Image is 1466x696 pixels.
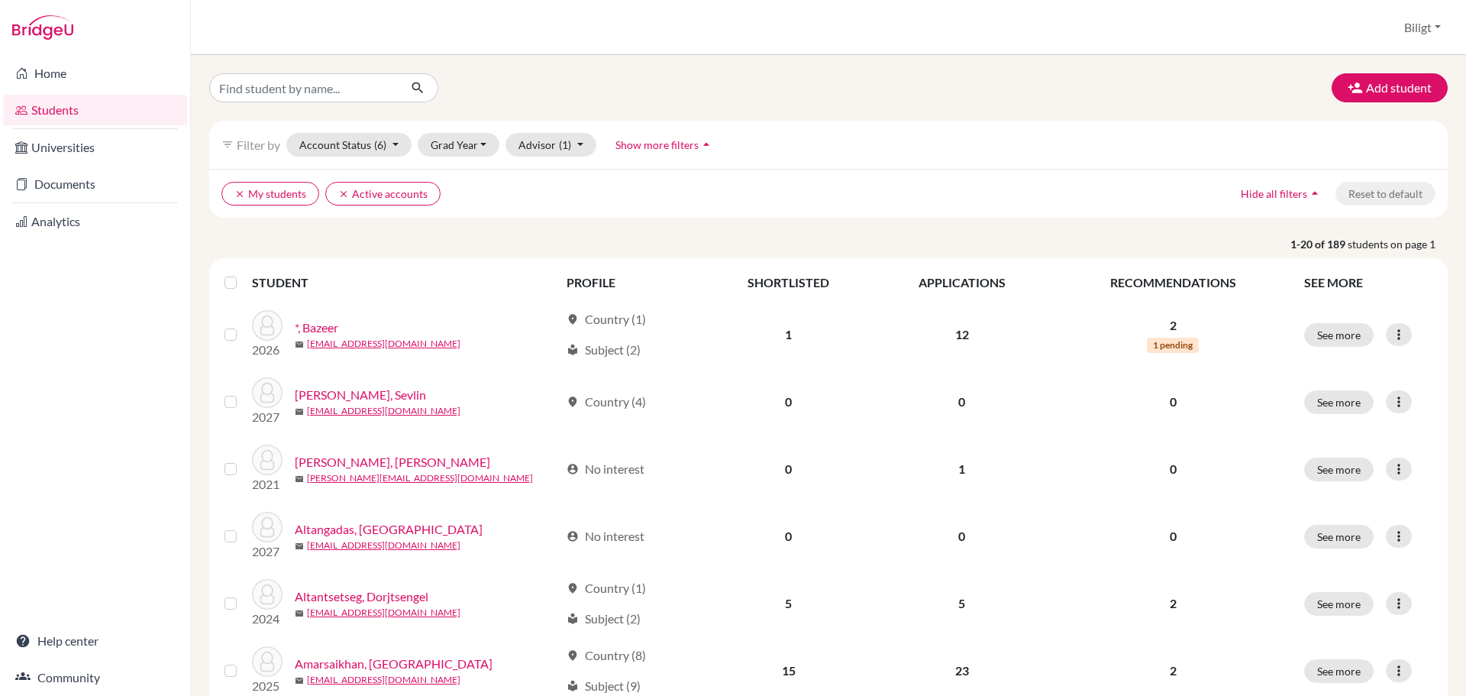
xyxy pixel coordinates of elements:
th: SEE MORE [1295,264,1442,301]
p: 2 [1061,316,1286,335]
td: 1 [704,301,873,368]
p: 0 [1061,393,1286,411]
div: Subject (9) [567,677,641,695]
img: Altangadas, Khandari [252,512,283,542]
span: Show more filters [615,138,699,151]
p: 2027 [252,542,283,561]
p: 0 [1061,460,1286,478]
span: local_library [567,680,579,692]
button: Hide all filtersarrow_drop_up [1228,182,1335,206]
i: clear [338,189,349,199]
button: See more [1304,323,1374,347]
a: Altantsetseg, Dorjtsengel [295,588,428,606]
p: 0 [1061,527,1286,545]
span: 1 pending [1147,338,1199,353]
a: Amarsaikhan, [GEOGRAPHIC_DATA] [295,655,492,673]
th: APPLICATIONS [873,264,1051,301]
div: Subject (2) [567,341,641,359]
i: arrow_drop_up [699,137,714,152]
i: clear [234,189,245,199]
p: 2 [1061,594,1286,613]
div: Country (1) [567,579,646,597]
div: Country (4) [567,393,646,411]
button: Add student [1332,73,1448,102]
td: 5 [873,570,1051,637]
td: 1 [873,435,1051,503]
span: (6) [374,138,386,151]
span: students on page 1 [1348,236,1448,252]
span: mail [295,340,304,349]
p: 2021 [252,475,283,494]
a: [PERSON_NAME][EMAIL_ADDRESS][DOMAIN_NAME] [307,471,533,485]
a: Universities [3,132,187,163]
span: mail [295,676,304,685]
button: Advisor(1) [505,133,596,157]
td: 0 [704,368,873,435]
div: Subject (2) [567,610,641,628]
td: 5 [704,570,873,637]
button: See more [1304,659,1374,683]
button: Reset to default [1335,182,1435,206]
p: 2025 [252,677,283,695]
span: mail [295,474,304,484]
a: [EMAIL_ADDRESS][DOMAIN_NAME] [307,606,460,620]
p: 2024 [252,610,283,628]
a: Students [3,95,187,125]
th: RECOMMENDATIONS [1051,264,1295,301]
button: Account Status(6) [286,133,412,157]
span: local_library [567,613,579,625]
a: Home [3,58,187,89]
button: clearMy students [221,182,319,206]
span: mail [295,609,304,618]
a: [EMAIL_ADDRESS][DOMAIN_NAME] [307,673,460,687]
td: 0 [873,368,1051,435]
td: 0 [704,435,873,503]
button: Biligt [1397,13,1448,42]
p: 2026 [252,341,283,359]
a: Analytics [3,206,187,237]
button: Show more filtersarrow_drop_up [602,133,727,157]
span: mail [295,542,304,551]
span: location_on [567,396,579,408]
span: account_circle [567,530,579,542]
button: See more [1304,390,1374,414]
td: 12 [873,301,1051,368]
td: 0 [873,503,1051,570]
span: location_on [567,582,579,594]
input: Find student by name... [209,73,399,102]
p: 2 [1061,662,1286,680]
i: arrow_drop_up [1307,186,1322,201]
strong: 1-20 of 189 [1290,236,1348,252]
a: Documents [3,169,187,199]
img: Bridge-U [12,15,73,40]
i: filter_list [221,138,234,151]
a: [EMAIL_ADDRESS][DOMAIN_NAME] [307,539,460,552]
button: Grad Year [418,133,500,157]
img: Alberto, Juan Carlos [252,445,283,475]
a: Help center [3,626,187,656]
th: PROFILE [557,264,704,301]
a: [PERSON_NAME], Sevlin [295,386,426,404]
span: location_on [567,313,579,325]
button: See more [1304,592,1374,616]
td: 0 [704,503,873,570]
img: *, Bazeer [252,310,283,341]
span: location_on [567,649,579,662]
a: Community [3,662,187,693]
th: SHORTLISTED [704,264,873,301]
a: [PERSON_NAME], [PERSON_NAME] [295,453,490,471]
div: No interest [567,460,644,478]
span: Filter by [237,138,280,152]
button: See more [1304,525,1374,549]
span: mail [295,407,304,416]
a: [EMAIL_ADDRESS][DOMAIN_NAME] [307,337,460,351]
img: Amarsaikhan, Garigmaa [252,646,283,677]
a: *, Bazeer [295,319,338,337]
img: Altantsetseg, Dorjtsengel [252,579,283,610]
span: Hide all filters [1241,187,1307,200]
div: Country (1) [567,310,646,329]
div: Country (8) [567,646,646,665]
button: See more [1304,458,1374,481]
a: Altangadas, [GEOGRAPHIC_DATA] [295,520,483,539]
th: STUDENT [252,264,557,301]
